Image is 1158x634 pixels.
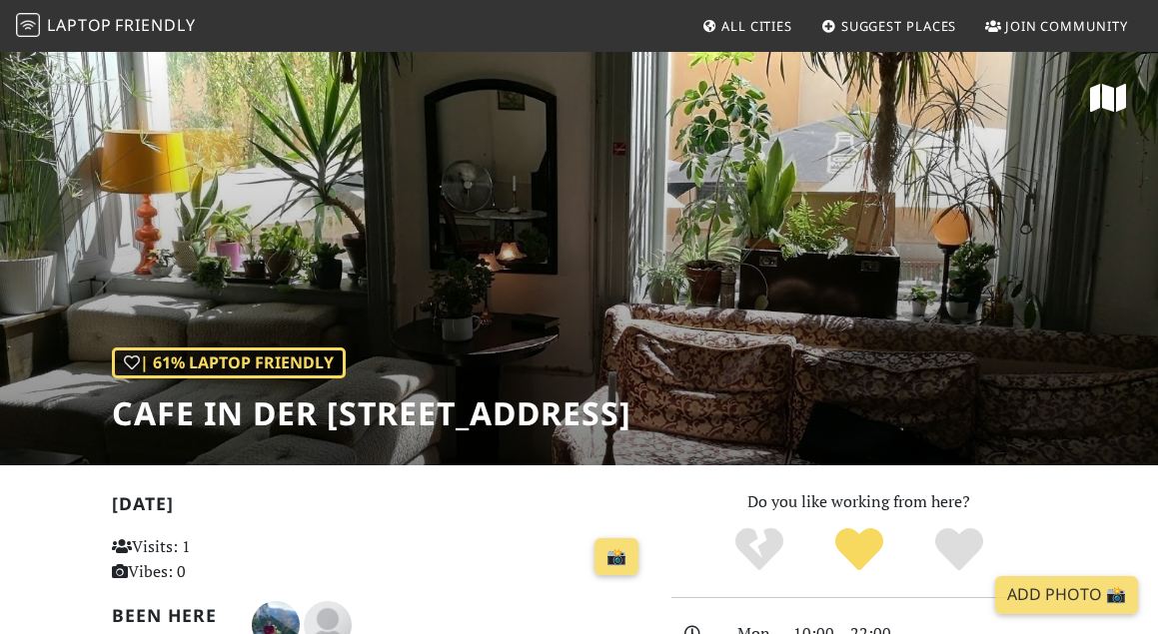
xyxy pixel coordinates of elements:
[809,525,909,575] div: Yes
[721,17,792,35] span: All Cities
[112,493,647,522] h2: [DATE]
[693,8,800,44] a: All Cities
[813,8,965,44] a: Suggest Places
[1005,17,1128,35] span: Join Community
[252,612,304,634] span: Martin Torres
[112,605,228,626] h2: Been here
[995,576,1138,614] a: Add Photo 📸
[47,14,112,36] span: Laptop
[841,17,957,35] span: Suggest Places
[112,534,275,585] p: Visits: 1 Vibes: 0
[16,13,40,37] img: LaptopFriendly
[977,8,1136,44] a: Join Community
[671,489,1047,515] p: Do you like working from here?
[112,394,631,432] h1: Cafe in der [STREET_ADDRESS]
[16,9,196,44] a: LaptopFriendly LaptopFriendly
[112,347,346,379] div: | 61% Laptop Friendly
[594,538,638,576] a: 📸
[304,612,352,634] span: Lena H
[115,14,195,36] span: Friendly
[909,525,1009,575] div: Definitely!
[709,525,809,575] div: No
